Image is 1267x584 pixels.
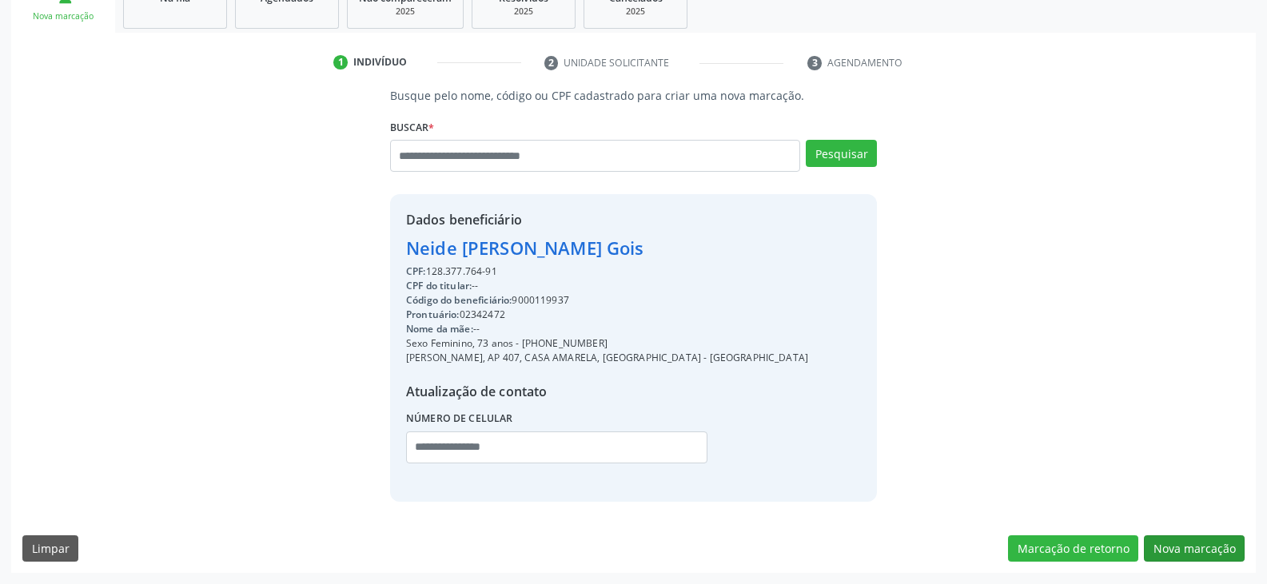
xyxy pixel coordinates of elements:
[406,336,808,351] div: Sexo Feminino, 73 anos - [PHONE_NUMBER]
[22,535,78,562] button: Limpar
[484,6,564,18] div: 2025
[406,210,808,229] div: Dados beneficiário
[596,6,675,18] div: 2025
[406,293,808,308] div: 9000119937
[406,264,426,278] span: CPF:
[806,140,877,167] button: Pesquisar
[406,308,460,321] span: Prontuário:
[353,55,407,70] div: Indivíduo
[1144,535,1245,562] button: Nova marcação
[406,235,808,261] div: Neide [PERSON_NAME] Gois
[406,351,808,365] div: [PERSON_NAME], AP 407, CASA AMARELA, [GEOGRAPHIC_DATA] - [GEOGRAPHIC_DATA]
[333,55,348,70] div: 1
[406,407,513,431] label: Número de celular
[406,264,808,279] div: 128.377.764-91
[390,87,877,104] p: Busque pelo nome, código ou CPF cadastrado para criar uma nova marcação.
[406,308,808,322] div: 02342472
[406,279,808,293] div: --
[359,6,452,18] div: 2025
[390,115,434,140] label: Buscar
[1008,535,1138,562] button: Marcação de retorno
[406,322,808,336] div: --
[22,10,104,22] div: Nova marcação
[406,382,808,401] div: Atualização de contato
[406,293,512,307] span: Código do beneficiário:
[406,322,473,336] span: Nome da mãe:
[406,279,472,292] span: CPF do titular:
